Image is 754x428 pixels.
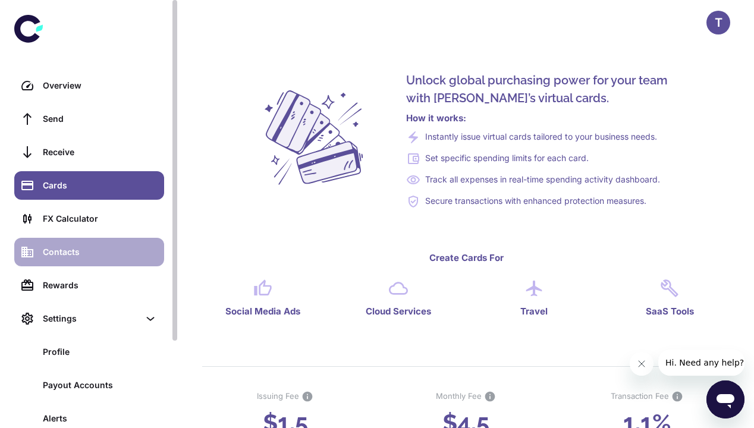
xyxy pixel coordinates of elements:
span: Monthly Fee [436,391,482,402]
div: Payout Accounts [43,379,157,392]
a: Receive [14,138,164,166]
p: Set specific spending limits for each card. [425,152,589,166]
a: Send [14,105,164,133]
h5: Unlock global purchasing power for your team with [PERSON_NAME]’s virtual cards. [406,71,683,107]
button: T [706,11,730,34]
a: Contacts [14,238,164,266]
h6: Cloud Services [366,305,431,319]
span: Issuing Fee [257,391,299,402]
h6: SaaS Tools [646,305,694,319]
div: Cards [43,179,157,192]
h6: Create Cards For [202,251,730,265]
div: Settings [43,312,139,325]
a: Profile [14,338,164,366]
p: Secure transactions with enhanced protection measures. [425,194,646,209]
div: Overview [43,79,157,92]
iframe: Button to launch messaging window [706,380,744,418]
a: FX Calculator [14,204,164,233]
iframe: Message from company [658,350,744,376]
div: FX Calculator [43,212,157,225]
a: Cards [14,171,164,200]
div: Profile [43,345,157,358]
div: Send [43,112,157,125]
div: Alerts [43,412,157,425]
a: Overview [14,71,164,100]
div: Receive [43,146,157,159]
div: Rewards [43,279,157,292]
h6: Social Media Ads [225,305,300,319]
div: Settings [14,304,164,333]
p: Track all expenses in real-time spending activity dashboard. [425,173,660,187]
a: Rewards [14,271,164,300]
h6: How it works : [406,112,683,125]
span: Transaction Fee [611,391,669,402]
a: Payout Accounts [14,371,164,399]
iframe: Close message [630,352,654,376]
div: Contacts [43,246,157,259]
h6: Travel [520,305,548,319]
p: Instantly issue virtual cards tailored to your business needs. [425,130,657,144]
